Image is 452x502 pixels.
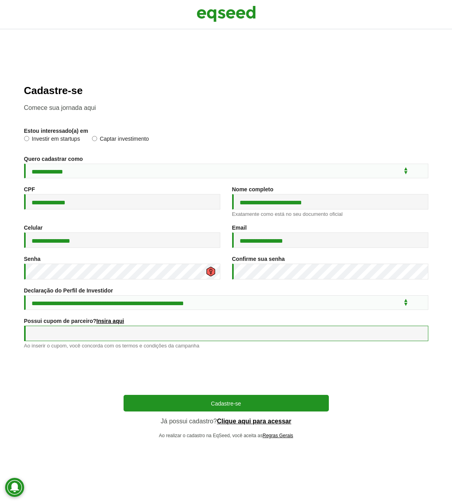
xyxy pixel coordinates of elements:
input: Captar investimento [92,136,97,141]
label: Nome completo [232,187,274,192]
label: Estou interessado(a) em [24,128,88,134]
input: Investir em startups [24,136,29,141]
button: Cadastre-se [124,395,329,411]
p: Ao realizar o cadastro na EqSeed, você aceita as [124,433,329,438]
h2: Cadastre-se [24,85,428,96]
label: Confirme sua senha [232,256,285,262]
label: Declaração do Perfil de Investidor [24,288,113,293]
a: Insira aqui [96,318,124,324]
label: Quero cadastrar como [24,156,83,162]
a: Clique aqui para acessar [217,418,291,425]
p: Comece sua jornada aqui [24,104,428,111]
div: Ao inserir o cupom, você concorda com os termos e condições da campanha [24,343,428,348]
label: Possui cupom de parceiro? [24,318,124,324]
label: Investir em startups [24,136,80,144]
iframe: reCAPTCHA [166,356,286,387]
label: Celular [24,225,43,230]
img: EqSeed Logo [197,4,256,24]
p: Já possui cadastro? [124,417,329,425]
label: Senha [24,256,41,262]
div: Exatamente como está no seu documento oficial [232,211,428,217]
label: CPF [24,187,35,192]
label: Captar investimento [92,136,149,144]
label: Email [232,225,247,230]
a: Regras Gerais [263,433,293,438]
